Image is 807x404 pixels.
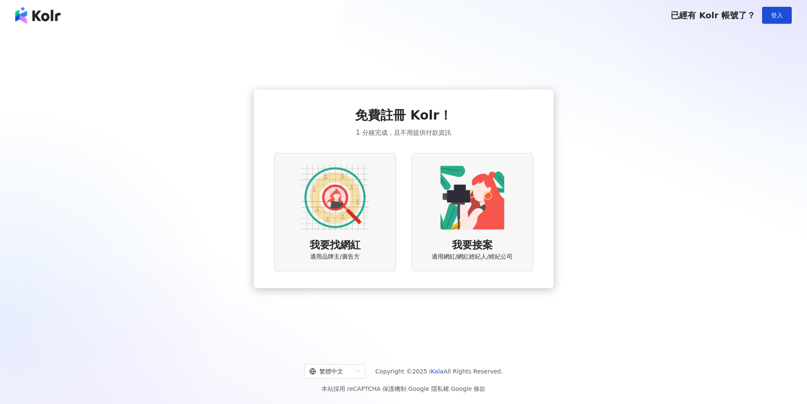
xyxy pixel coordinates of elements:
[671,10,755,20] span: 已經有 Kolr 帳號了？
[449,385,451,392] span: |
[762,7,792,24] button: 登入
[309,365,352,378] div: 繁體中文
[451,385,485,392] a: Google 條款
[356,128,451,138] span: 1 分鐘完成，且不用提供付款資訊
[310,253,360,261] span: 適用品牌主/廣告方
[408,385,449,392] a: Google 隱私權
[355,106,452,124] span: 免費註冊 Kolr！
[406,385,408,392] span: |
[301,164,369,231] img: AD identity option
[432,253,513,261] span: 適用網紅/網紅經紀人/經紀公司
[310,238,361,253] span: 我要找網紅
[452,238,493,253] span: 我要接案
[322,384,485,394] span: 本站採用 reCAPTCHA 保護機制
[429,368,444,375] a: iKala
[438,164,506,231] img: KOL identity option
[15,7,61,24] img: logo
[771,12,783,19] span: 登入
[375,366,503,376] span: Copyright © 2025 All Rights Reserved.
